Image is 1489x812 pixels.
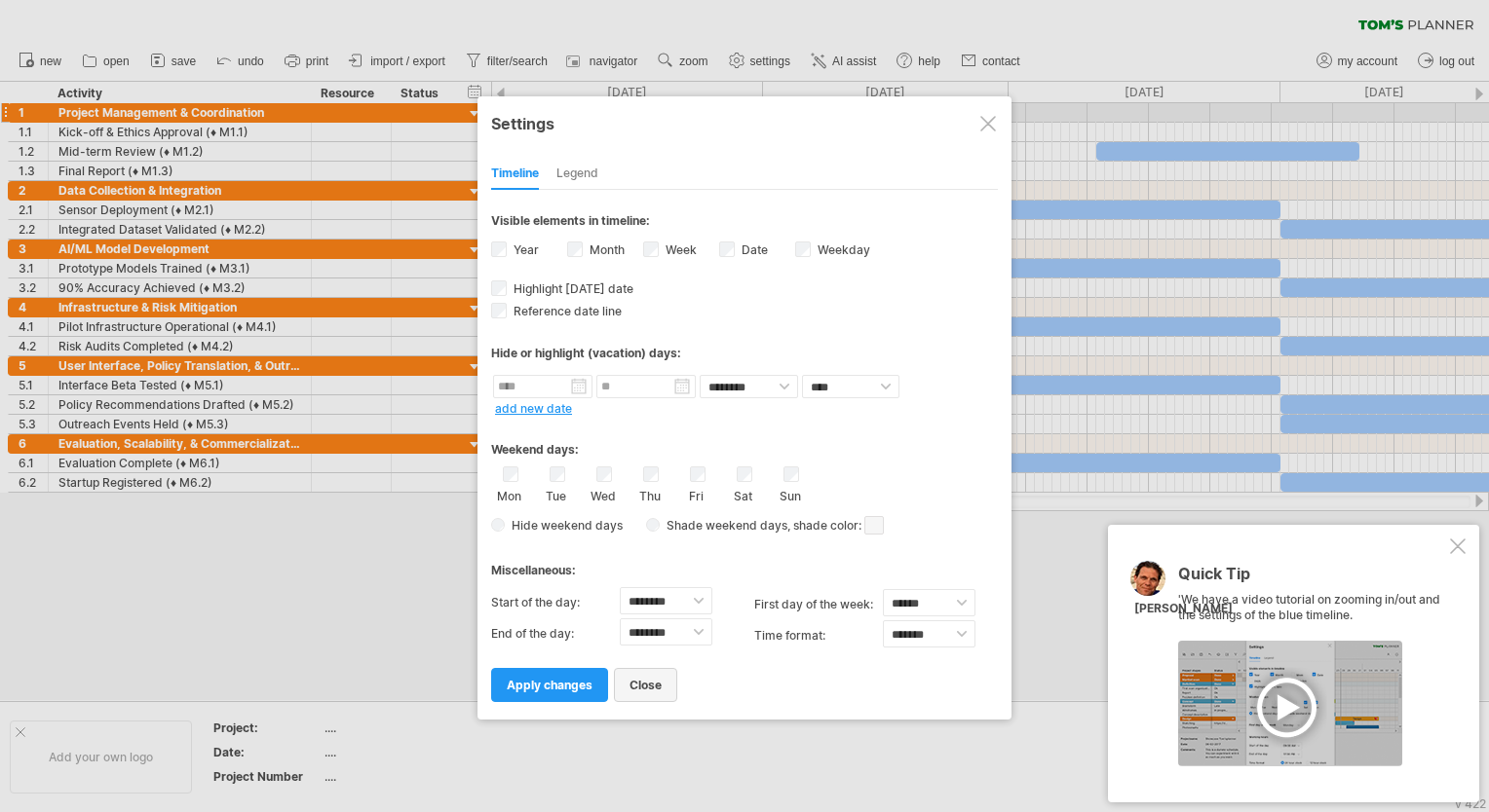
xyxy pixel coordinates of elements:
[510,281,633,296] span: Highlight [DATE] date
[754,589,883,620] label: first day of the week:
[491,105,998,140] div: Settings
[754,620,883,651] label: Time format:
[814,242,870,257] label: Weekday
[491,159,539,190] div: Timeline
[637,485,662,503] label: Thu
[491,544,998,582] div: Miscellaneous:
[1134,601,1233,617] div: [PERSON_NAME]
[778,485,802,503] label: Sun
[491,424,998,461] div: Weekend days:
[864,516,884,535] span: click here to change the shade color
[630,678,662,692] span: close
[731,485,755,503] label: Sat
[614,668,677,702] a: close
[787,514,884,537] span: , shade color:
[495,401,572,416] a: add new date
[491,668,608,702] a: apply changes
[544,485,568,503] label: Tue
[556,159,598,190] div: Legend
[491,618,620,649] label: End of the day:
[1178,566,1446,592] div: Quick Tip
[684,485,708,503] label: Fri
[491,346,998,360] div: Hide or highlight (vacation) days:
[497,485,521,503] label: Mon
[586,242,625,257] label: Month
[1178,566,1446,766] div: 'We have a video tutorial on zooming in/out and the settings of the blue timeline.
[660,518,787,533] span: Shade weekend days
[507,678,592,692] span: apply changes
[491,587,620,618] label: Start of the day:
[738,242,768,257] label: Date
[505,518,623,533] span: Hide weekend days
[510,304,622,318] span: Reference date line
[591,485,615,503] label: Wed
[662,242,697,257] label: Week
[491,213,998,234] div: Visible elements in timeline:
[510,242,539,257] label: Year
